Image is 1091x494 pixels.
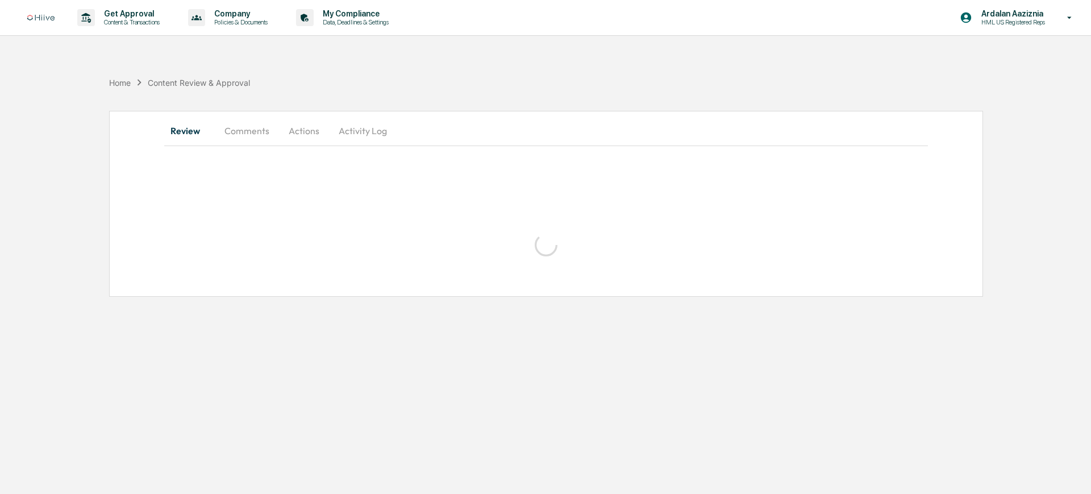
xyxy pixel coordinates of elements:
[95,18,165,26] p: Content & Transactions
[205,9,273,18] p: Company
[164,117,215,144] button: Review
[95,9,165,18] p: Get Approval
[148,78,250,88] div: Content Review & Approval
[215,117,278,144] button: Comments
[278,117,330,144] button: Actions
[164,117,928,144] div: secondary tabs example
[314,18,394,26] p: Data, Deadlines & Settings
[972,18,1051,26] p: HML US Registered Reps
[330,117,396,144] button: Activity Log
[972,9,1051,18] p: Ardalan Aaziznia
[27,15,55,21] img: logo
[314,9,394,18] p: My Compliance
[109,78,131,88] div: Home
[205,18,273,26] p: Policies & Documents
